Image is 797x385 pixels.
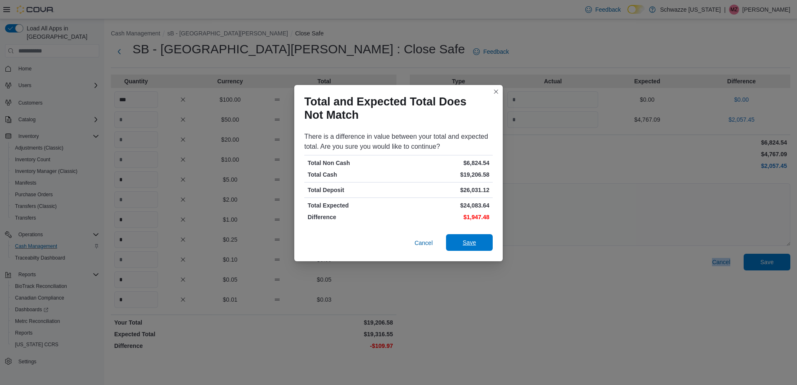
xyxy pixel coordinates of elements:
p: $24,083.64 [400,201,489,210]
p: Difference [308,213,397,221]
p: $1,947.48 [400,213,489,221]
div: There is a difference in value between your total and expected total. Are you sure you would like... [304,132,493,152]
h1: Total and Expected Total Does Not Match [304,95,486,122]
p: Total Expected [308,201,397,210]
span: Save [463,238,476,247]
p: Total Cash [308,170,397,179]
button: Cancel [411,235,436,251]
button: Save [446,234,493,251]
p: Total Non Cash [308,159,397,167]
p: Total Deposit [308,186,397,194]
p: $26,031.12 [400,186,489,194]
span: Cancel [414,239,433,247]
p: $6,824.54 [400,159,489,167]
p: $19,206.58 [400,170,489,179]
button: Closes this modal window [491,87,501,97]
